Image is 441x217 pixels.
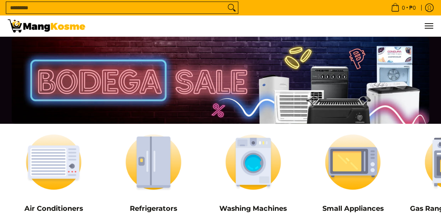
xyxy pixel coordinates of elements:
[226,2,238,14] button: Search
[401,5,406,10] span: 0
[8,204,100,213] h5: Air Conditioners
[207,128,299,196] img: Washing Machines
[107,128,199,196] img: Refrigerators
[8,128,100,196] img: Air Conditioners
[307,128,399,196] img: Small Appliances
[389,3,418,12] span: •
[307,204,399,213] h5: Small Appliances
[424,15,433,36] button: Menu
[93,15,433,36] nav: Main Menu
[107,204,199,213] h5: Refrigerators
[8,19,85,32] img: Bodega Sale l Mang Kosme: Cost-Efficient &amp; Quality Home Appliances
[207,204,299,213] h5: Washing Machines
[93,15,433,36] ul: Customer Navigation
[408,5,417,10] span: ₱0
